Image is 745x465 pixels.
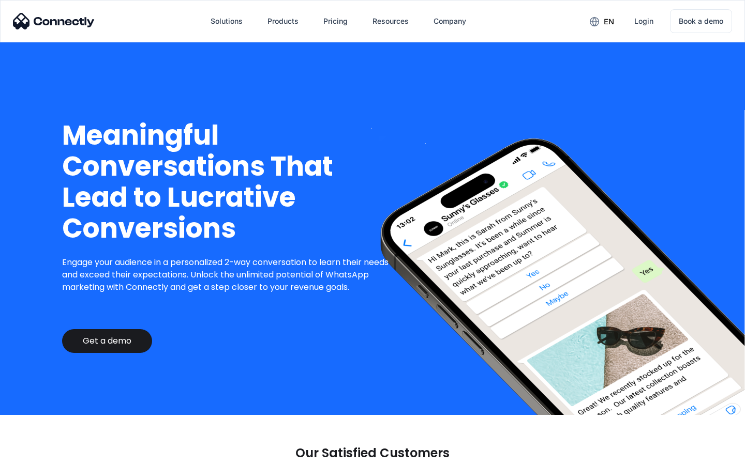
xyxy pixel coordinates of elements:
a: Login [626,9,662,34]
a: Book a demo [670,9,732,33]
ul: Language list [21,447,62,461]
div: Pricing [323,14,348,28]
h1: Meaningful Conversations That Lead to Lucrative Conversions [62,120,397,244]
aside: Language selected: English [10,447,62,461]
div: Login [634,14,653,28]
a: Pricing [315,9,356,34]
div: Resources [373,14,409,28]
img: Connectly Logo [13,13,95,29]
div: Products [267,14,299,28]
div: Solutions [211,14,243,28]
div: Company [434,14,466,28]
a: Get a demo [62,329,152,353]
p: Engage your audience in a personalized 2-way conversation to learn their needs and exceed their e... [62,256,397,293]
div: en [604,14,614,29]
div: Get a demo [83,336,131,346]
p: Our Satisfied Customers [295,446,450,460]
